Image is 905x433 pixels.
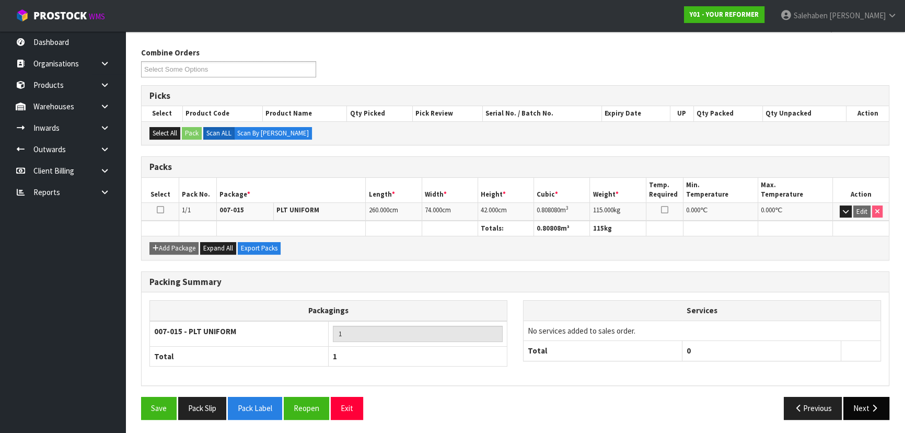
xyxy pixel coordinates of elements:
[684,6,764,23] a: Y01 - YOUR REFORMER
[537,224,561,233] span: 0.80808
[601,106,670,121] th: Expiry Date
[683,202,758,221] td: ℃
[646,178,683,202] th: Temp. Required
[276,206,319,214] strong: PLT UNIFORM
[149,127,180,140] button: Select All
[150,346,329,366] th: Total
[686,206,700,214] span: 0.000
[284,397,329,419] button: Reopen
[149,242,199,255] button: Add Package
[758,202,833,221] td: ℃
[534,202,590,221] td: m
[693,106,762,121] th: Qty Packed
[534,221,590,236] th: m³
[200,242,236,255] button: Expand All
[833,178,889,202] th: Action
[141,47,200,58] label: Combine Orders
[566,204,568,211] sup: 3
[203,127,235,140] label: Scan ALL
[534,178,590,202] th: Cubic
[149,162,881,172] h3: Packs
[333,351,337,361] span: 1
[687,346,691,356] span: 0
[238,242,281,255] button: Export Packs
[228,397,282,419] button: Pack Label
[141,397,177,419] button: Save
[590,221,646,236] th: kg
[763,106,846,121] th: Qty Unpacked
[593,224,604,233] span: 115
[366,202,422,221] td: cm
[590,202,646,221] td: kg
[758,178,833,202] th: Max. Temperature
[182,206,191,214] span: 1/1
[524,321,880,340] td: No services added to sales order.
[690,10,759,19] strong: Y01 - YOUR REFORMER
[593,206,613,214] span: 115.000
[219,206,244,214] strong: 007-015
[784,397,842,419] button: Previous
[483,106,602,121] th: Serial No. / Batch No.
[154,326,236,336] strong: 007-015 - PLT UNIFORM
[422,202,478,221] td: cm
[846,106,889,121] th: Action
[149,91,881,101] h3: Picks
[670,106,693,121] th: UP
[182,127,202,140] button: Pack
[425,206,442,214] span: 74.000
[216,178,366,202] th: Package
[33,9,87,22] span: ProStock
[234,127,312,140] label: Scan By [PERSON_NAME]
[203,244,233,253] span: Expand All
[413,106,483,121] th: Pick Review
[263,106,347,121] th: Product Name
[182,106,262,121] th: Product Code
[683,178,758,202] th: Min. Temperature
[478,178,533,202] th: Height
[761,206,775,214] span: 0.000
[366,178,422,202] th: Length
[368,206,389,214] span: 260.000
[422,178,478,202] th: Width
[478,221,533,236] th: Totals:
[331,397,363,419] button: Exit
[347,106,413,121] th: Qty Picked
[16,9,29,22] img: cube-alt.png
[179,178,217,202] th: Pack No.
[149,277,881,287] h3: Packing Summary
[524,301,880,321] th: Services
[141,39,889,427] span: Pack
[537,206,560,214] span: 0.808080
[524,341,682,361] th: Total
[481,206,498,214] span: 42.000
[590,178,646,202] th: Weight
[829,10,886,20] span: [PERSON_NAME]
[843,397,889,419] button: Next
[89,12,105,21] small: WMS
[853,206,871,218] button: Edit
[794,10,828,20] span: Salehaben
[142,106,182,121] th: Select
[178,397,226,419] button: Pack Slip
[150,301,507,321] th: Packagings
[142,178,179,202] th: Select
[478,202,533,221] td: cm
